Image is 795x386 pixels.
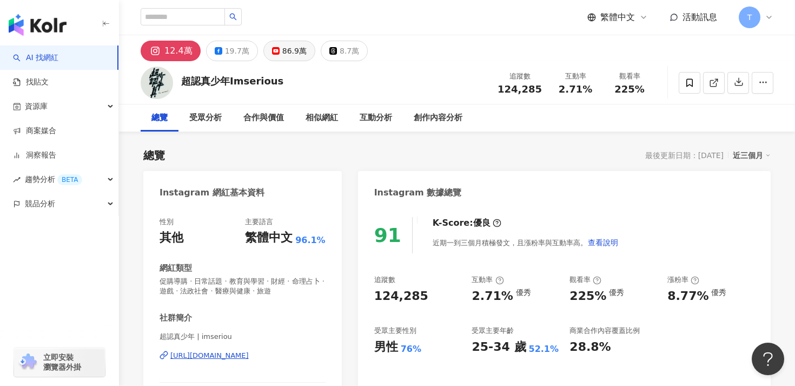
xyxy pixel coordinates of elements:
[160,217,174,227] div: 性別
[160,277,326,296] span: 促購導購 · 日常話題 · 教育與學習 · 財經 · 命理占卜 · 遊戲 · 法政社會 · 醫療與健康 · 旅遊
[13,150,56,161] a: 洞察報告
[9,14,67,36] img: logo
[243,112,284,125] div: 合作與價值
[473,217,491,229] div: 優良
[13,53,58,63] a: searchAI 找網紅
[189,112,222,125] div: 受眾分析
[151,112,168,125] div: 總覽
[667,288,708,305] div: 8.77%
[360,112,392,125] div: 互動分析
[160,332,326,342] span: 超認真少年 | imseriou
[25,94,48,119] span: 資源庫
[160,312,192,324] div: 社群簡介
[609,71,650,82] div: 觀看率
[13,176,21,184] span: rise
[25,167,82,192] span: 趨勢分析
[498,71,542,82] div: 追蹤數
[587,232,619,253] button: 查看說明
[17,354,38,371] img: chrome extension
[588,238,618,247] span: 查看說明
[25,192,55,216] span: 競品分析
[164,43,193,58] div: 12.4萬
[282,43,307,58] div: 86.9萬
[559,84,592,95] span: 2.71%
[667,275,699,285] div: 漲粉率
[295,234,326,246] span: 96.1%
[711,288,726,297] div: 優秀
[245,230,293,246] div: 繁體中文
[374,275,395,285] div: 追蹤數
[752,343,784,375] iframe: Help Scout Beacon - Open
[733,148,771,162] div: 近三個月
[229,13,237,21] span: search
[569,326,640,336] div: 商業合作內容覆蓋比例
[609,288,624,297] div: 優秀
[683,12,717,22] span: 活動訊息
[321,41,368,61] button: 8.7萬
[141,41,201,61] button: 12.4萬
[555,71,596,82] div: 互動率
[43,352,81,372] span: 立即安裝 瀏覽器外掛
[14,348,105,377] a: chrome extension立即安裝 瀏覽器外掛
[170,351,249,361] div: [URL][DOMAIN_NAME]
[569,339,611,356] div: 28.8%
[414,112,462,125] div: 創作內容分析
[498,83,542,95] span: 124,285
[263,41,315,61] button: 86.9萬
[401,343,421,355] div: 76%
[374,224,401,246] div: 91
[614,84,645,95] span: 225%
[245,217,273,227] div: 主要語言
[160,230,183,246] div: 其他
[747,11,752,23] span: T
[160,263,192,274] div: 網紅類型
[141,67,173,99] img: KOL Avatar
[433,217,501,229] div: K-Score :
[13,77,49,88] a: 找貼文
[143,148,165,163] div: 總覽
[160,351,326,361] a: [URL][DOMAIN_NAME]
[206,41,258,61] button: 19.7萬
[306,112,338,125] div: 相似網紅
[374,339,398,356] div: 男性
[433,232,619,253] div: 近期一到三個月積極發文，且漲粉率與互動率高。
[57,174,82,185] div: BETA
[181,74,283,88] div: 超認真少年Imserious
[374,288,428,305] div: 124,285
[529,343,559,355] div: 52.1%
[569,275,601,285] div: 觀看率
[600,11,635,23] span: 繁體中文
[472,275,504,285] div: 互動率
[645,151,724,160] div: 最後更新日期：[DATE]
[340,43,359,58] div: 8.7萬
[569,288,606,305] div: 225%
[374,187,462,199] div: Instagram 數據總覽
[472,326,514,336] div: 受眾主要年齡
[225,43,249,58] div: 19.7萬
[472,288,513,305] div: 2.71%
[516,288,531,297] div: 優秀
[472,339,526,356] div: 25-34 歲
[13,126,56,136] a: 商案媒合
[374,326,416,336] div: 受眾主要性別
[160,187,264,199] div: Instagram 網紅基本資料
